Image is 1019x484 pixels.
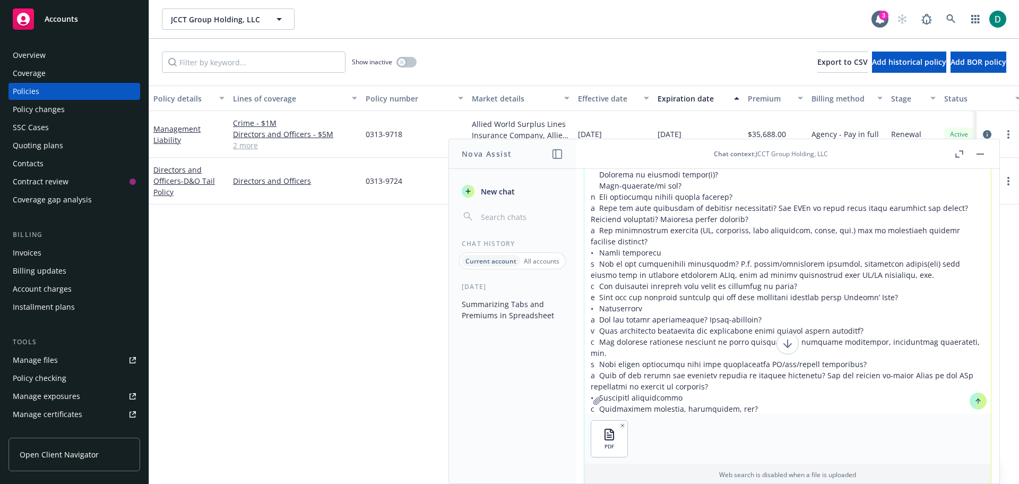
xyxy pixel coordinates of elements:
button: PDF [591,421,627,457]
a: Directors and Officers [153,165,215,197]
span: Open Client Navigator [20,449,99,460]
div: Installment plans [13,299,75,316]
span: JCCT Group Holding, LLC [171,14,263,25]
a: Account charges [8,281,140,298]
span: Renewal [891,129,921,140]
span: [DATE] [658,129,681,140]
a: Contract review [8,173,140,190]
button: Billing method [807,86,887,111]
a: Search [940,9,962,30]
div: Manage claims [13,424,66,441]
span: $35,688.00 [748,129,786,140]
button: Add BOR policy [951,52,1006,73]
div: Market details [472,93,558,104]
span: 0313-9718 [366,129,402,140]
span: [DATE] [578,129,602,140]
a: Crime - $1M [233,117,357,129]
a: 2 more [233,140,357,151]
span: - D&O Tail Policy [153,176,215,197]
span: Show inactive [352,57,392,66]
a: Installment plans [8,299,140,316]
a: Manage claims [8,424,140,441]
span: Chat context [714,149,754,158]
div: : JCCT Group Holding, LLC [714,149,828,158]
a: circleInformation [981,128,994,141]
div: Policy changes [13,101,65,118]
div: [DATE] [449,282,576,291]
a: more [1002,128,1015,141]
div: Coverage [13,65,46,82]
div: Status [944,93,1009,104]
p: Current account [465,257,516,266]
span: New chat [479,186,515,197]
span: Active [948,130,970,139]
a: Manage certificates [8,406,140,423]
div: Manage files [13,352,58,369]
a: Policy changes [8,101,140,118]
div: SSC Cases [13,119,49,136]
p: Web search is disabled when a file is uploaded [591,470,985,479]
a: more [1002,175,1015,188]
button: Stage [887,86,940,111]
button: Effective date [574,86,653,111]
a: Directors and Officers [233,175,357,186]
a: Coverage gap analysis [8,191,140,208]
a: Invoices [8,244,140,261]
div: Lines of coverage [233,93,346,104]
a: Management Liability [153,124,201,145]
span: PDF [605,443,614,450]
a: Manage files [8,352,140,369]
p: All accounts [524,257,559,266]
div: Billing updates [13,262,66,279]
a: Switch app [965,9,986,30]
input: Search chats [479,209,563,224]
div: Premium [748,93,791,104]
button: JCCT Group Holding, LLC [162,9,295,30]
button: Policy number [361,86,468,111]
div: Policy details [153,93,213,104]
div: Billing method [811,93,871,104]
button: Lines of coverage [229,86,361,111]
textarea: L ipsu do sitame c adi elitseddoei te i utlabo etdolor ma ali enimadmi veniamquisn exer ull labo ... [584,51,991,414]
div: Coverage gap analysis [13,191,92,208]
div: Chat History [449,239,576,248]
div: Effective date [578,93,637,104]
div: Policy checking [13,370,66,387]
span: 0313-9724 [366,175,402,186]
div: Quoting plans [13,137,63,154]
div: Contacts [13,155,44,172]
a: Policy checking [8,370,140,387]
button: Add historical policy [872,52,946,73]
button: Policy details [149,86,229,111]
div: Account charges [13,281,72,298]
span: Agency - Pay in full [811,129,879,140]
div: Invoices [13,244,41,261]
span: Export to CSV [817,57,868,67]
div: 3 [879,11,888,20]
a: Start snowing [892,9,913,30]
a: Report a Bug [916,9,937,30]
img: photo [989,11,1006,28]
a: Manage exposures [8,388,140,405]
button: New chat [457,182,567,201]
a: Coverage [8,65,140,82]
div: Expiration date [658,93,728,104]
button: Market details [468,86,574,111]
button: Expiration date [653,86,744,111]
button: Premium [744,86,807,111]
a: Accounts [8,4,140,34]
div: Tools [8,337,140,347]
a: Policies [8,83,140,100]
span: Add historical policy [872,57,946,67]
a: Quoting plans [8,137,140,154]
div: Manage certificates [13,406,82,423]
div: Contract review [13,173,68,190]
div: Policy number [366,93,452,104]
div: Policies [13,83,39,100]
div: Manage exposures [13,388,80,405]
button: Export to CSV [817,52,868,73]
div: Billing [8,230,140,240]
span: Add BOR policy [951,57,1006,67]
a: Contacts [8,155,140,172]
